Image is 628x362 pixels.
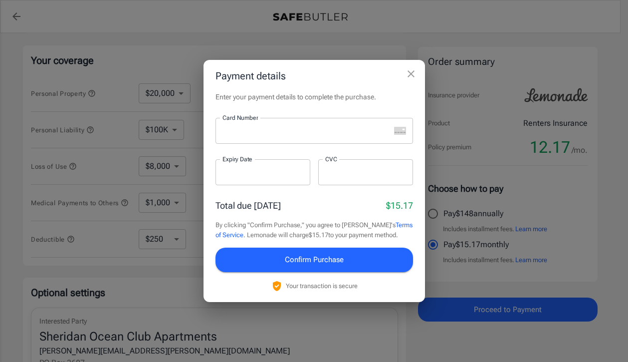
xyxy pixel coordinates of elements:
iframe: Secure card number input frame [222,126,390,136]
label: CVC [325,155,337,163]
label: Expiry Date [222,155,252,163]
p: Enter your payment details to complete the purchase. [215,92,413,102]
label: Card Number [222,113,258,122]
span: Confirm Purchase [285,253,344,266]
iframe: Secure CVC input frame [325,168,406,177]
p: Total due [DATE] [215,199,281,212]
h2: Payment details [204,60,425,92]
a: Terms of Service [215,221,413,239]
p: Your transaction is secure [286,281,358,291]
iframe: Secure expiration date input frame [222,168,303,177]
svg: unknown [394,127,406,135]
button: Confirm Purchase [215,248,413,272]
button: close [401,64,421,84]
p: $15.17 [386,199,413,212]
p: By clicking "Confirm Purchase," you agree to [PERSON_NAME]'s . Lemonade will charge $15.17 to you... [215,220,413,240]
